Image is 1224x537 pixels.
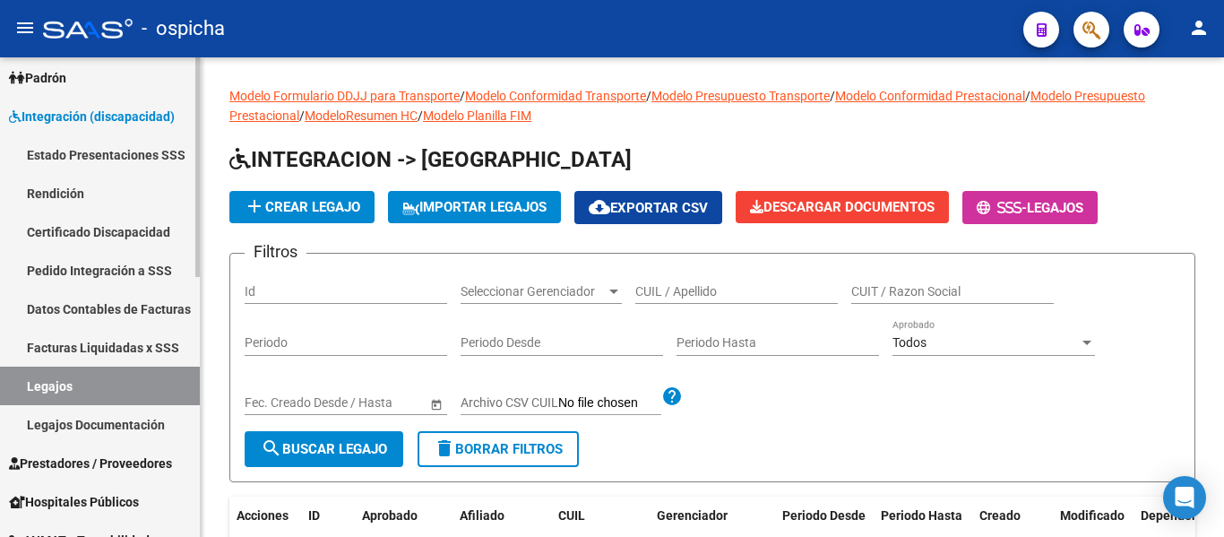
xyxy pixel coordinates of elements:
[558,395,661,411] input: Archivo CSV CUIL
[237,508,289,523] span: Acciones
[315,395,403,411] input: End date
[892,335,927,350] span: Todos
[142,9,225,48] span: - ospicha
[244,199,360,215] span: Crear Legajo
[418,431,579,467] button: Borrar Filtros
[434,437,455,459] mat-icon: delete
[651,89,830,103] a: Modelo Presupuesto Transporte
[558,508,585,523] span: CUIL
[657,508,728,523] span: Gerenciador
[9,454,172,473] span: Prestadores / Proveedores
[589,196,610,218] mat-icon: cloud_download
[427,394,445,413] button: Open calendar
[305,108,418,123] a: ModeloResumen HC
[245,239,306,264] h3: Filtros
[1141,508,1216,523] span: Dependencia
[782,508,866,523] span: Periodo Desde
[465,89,646,103] a: Modelo Conformidad Transporte
[881,508,962,523] span: Periodo Hasta
[977,200,1027,216] span: -
[1027,200,1083,216] span: Legajos
[245,395,300,411] input: Start date
[460,508,504,523] span: Afiliado
[9,68,66,88] span: Padrón
[362,508,418,523] span: Aprobado
[14,17,36,39] mat-icon: menu
[9,107,175,126] span: Integración (discapacidad)
[589,200,708,216] span: Exportar CSV
[388,191,561,223] button: IMPORTAR LEGAJOS
[661,385,683,407] mat-icon: help
[261,437,282,459] mat-icon: search
[423,108,531,123] a: Modelo Planilla FIM
[750,199,935,215] span: Descargar Documentos
[574,191,722,224] button: Exportar CSV
[461,395,558,410] span: Archivo CSV CUIL
[261,441,387,457] span: Buscar Legajo
[979,508,1021,523] span: Creado
[1188,17,1210,39] mat-icon: person
[835,89,1025,103] a: Modelo Conformidad Prestacional
[245,431,403,467] button: Buscar Legajo
[1163,476,1206,519] div: Open Intercom Messenger
[229,147,632,172] span: INTEGRACION -> [GEOGRAPHIC_DATA]
[1060,508,1125,523] span: Modificado
[736,191,949,223] button: Descargar Documentos
[229,191,375,223] button: Crear Legajo
[402,199,547,215] span: IMPORTAR LEGAJOS
[229,89,460,103] a: Modelo Formulario DDJJ para Transporte
[434,441,563,457] span: Borrar Filtros
[9,492,139,512] span: Hospitales Públicos
[244,195,265,217] mat-icon: add
[461,284,606,299] span: Seleccionar Gerenciador
[308,508,320,523] span: ID
[962,191,1098,224] button: -Legajos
